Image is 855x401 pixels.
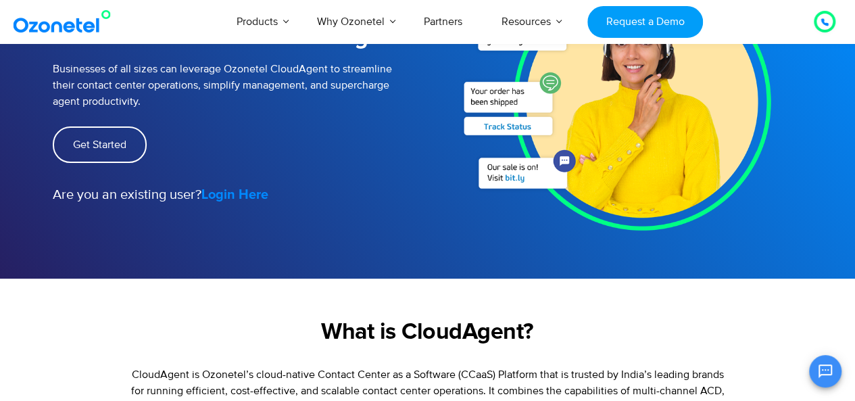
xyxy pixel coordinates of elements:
[809,355,841,387] button: Open chat
[201,188,268,202] strong: Login Here
[73,139,126,150] span: Get Started
[53,185,408,205] p: Are you an existing user?
[53,126,147,163] a: Get Started
[201,185,268,205] a: Login Here
[128,319,728,346] h2: What is CloudAgent?
[587,6,703,38] a: Request a Demo
[53,61,408,110] p: Businesses of all sizes can leverage Ozonetel CloudAgent to streamline their contact center opera...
